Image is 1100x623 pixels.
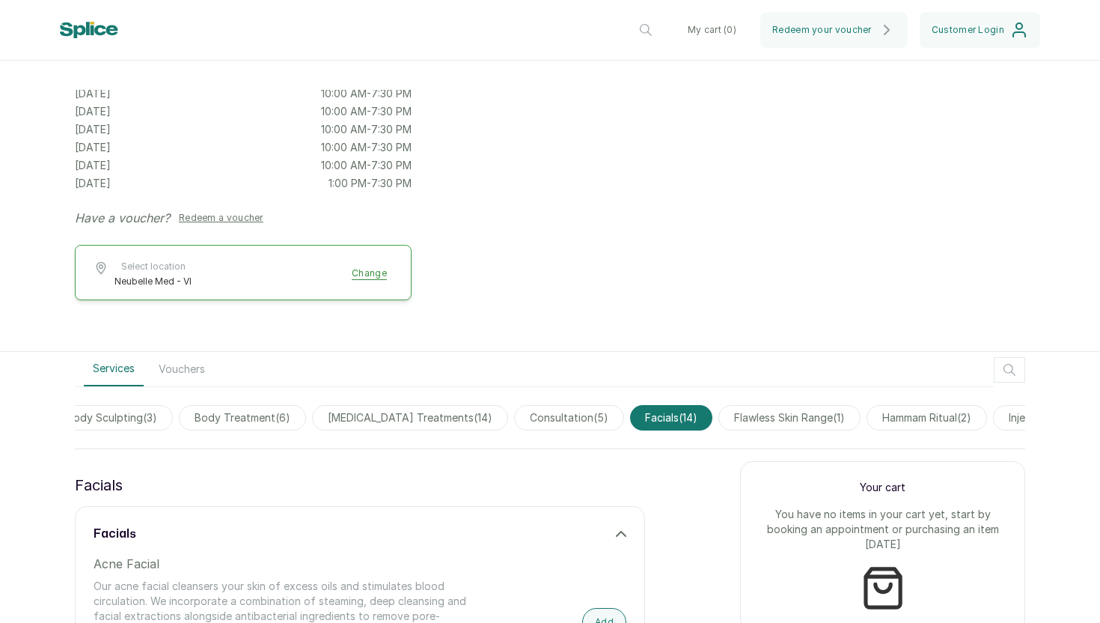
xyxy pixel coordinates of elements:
p: You have no items in your cart yet, start by booking an appointment or purchasing an item [DATE] [759,507,1006,552]
p: Your cart [759,480,1006,495]
button: Vouchers [150,352,214,386]
p: [DATE] [75,140,111,155]
span: Customer Login [932,24,1004,36]
p: [DATE] [75,104,111,119]
span: consultation(5) [514,405,624,431]
span: hammam ritual(2) [867,405,987,431]
p: Acne Facial [94,555,466,573]
p: 10:00 AM - 7:30 PM [321,122,412,137]
p: 10:00 AM - 7:30 PM [321,104,412,119]
button: Services [84,352,144,386]
button: Select locationNeubelle Med - VIChange [94,261,393,288]
p: 10:00 AM - 7:30 PM [321,86,412,101]
span: facials(14) [630,405,712,431]
p: Have a voucher? [75,209,170,227]
span: flawless skin range(1) [718,405,861,431]
h3: facials [94,525,136,543]
p: [DATE] [75,86,111,101]
span: Select location [114,261,192,273]
p: [DATE] [75,176,111,191]
span: injectibles(5) [993,405,1089,431]
span: body sculpting(3) [51,405,173,431]
p: 10:00 AM - 7:30 PM [321,140,412,155]
p: 10:00 AM - 7:30 PM [321,158,412,173]
p: 1:00 PM - 7:30 PM [329,176,412,191]
p: [DATE] [75,122,111,137]
button: Customer Login [920,12,1040,48]
span: Neubelle Med - VI [114,276,192,288]
button: My cart (0) [676,12,748,48]
p: [DATE] [75,158,111,173]
span: Redeem your voucher [772,24,872,36]
button: Redeem a voucher [173,209,269,227]
span: body treatment(6) [179,405,306,431]
span: [MEDICAL_DATA] treatments(14) [312,405,508,431]
button: Redeem your voucher [760,12,908,48]
p: facials [75,473,123,497]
